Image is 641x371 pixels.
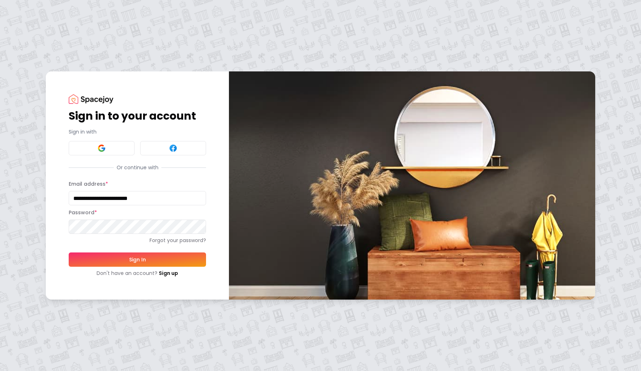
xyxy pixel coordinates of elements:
p: Sign in with [69,128,206,135]
h1: Sign in to your account [69,110,206,122]
a: Sign up [159,270,178,277]
span: Or continue with [114,164,161,171]
button: Sign In [69,252,206,267]
label: Email address [69,180,108,187]
div: Don't have an account? [69,270,206,277]
a: Forgot your password? [69,237,206,244]
img: Facebook signin [169,144,177,152]
img: Spacejoy Logo [69,94,113,104]
img: banner [229,71,595,300]
img: Google signin [97,144,106,152]
label: Password [69,209,97,216]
